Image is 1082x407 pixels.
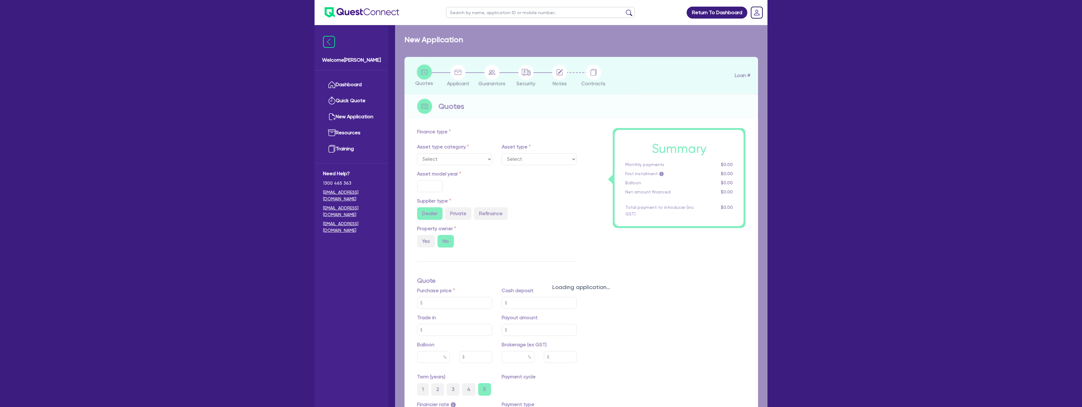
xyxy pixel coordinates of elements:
[322,56,381,64] span: Welcome [PERSON_NAME]
[446,7,635,18] input: Search by name, application ID or mobile number...
[328,129,336,137] img: resources
[323,141,380,157] a: Training
[323,109,380,125] a: New Application
[323,36,335,48] img: icon-menu-close
[323,189,380,202] a: [EMAIL_ADDRESS][DOMAIN_NAME]
[749,4,765,21] a: Dropdown toggle
[328,113,336,120] img: new-application
[328,145,336,153] img: training
[323,180,380,187] span: 1300 465 363
[328,97,336,104] img: quick-quote
[325,7,399,18] img: quest-connect-logo-blue
[323,77,380,93] a: Dashboard
[323,93,380,109] a: Quick Quote
[323,205,380,218] a: [EMAIL_ADDRESS][DOMAIN_NAME]
[323,170,380,177] span: Need Help?
[395,283,767,291] div: Loading application...
[323,220,380,234] a: [EMAIL_ADDRESS][DOMAIN_NAME]
[687,7,747,19] a: Return To Dashboard
[323,125,380,141] a: Resources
